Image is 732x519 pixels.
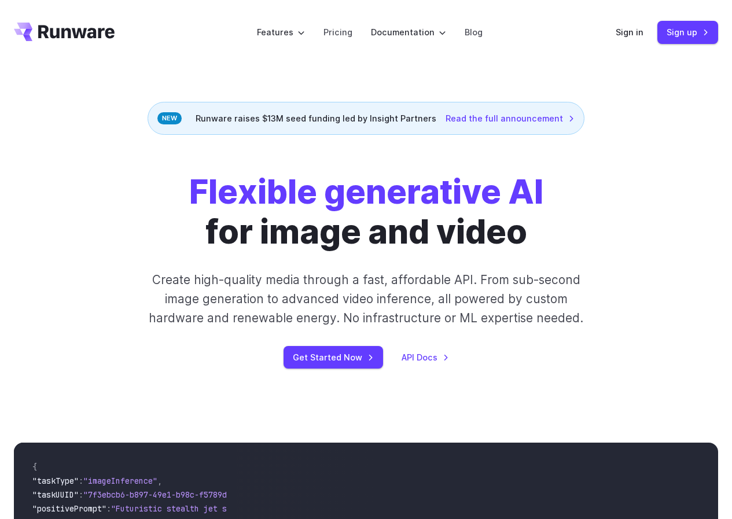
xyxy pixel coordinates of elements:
span: : [79,489,83,500]
span: "imageInference" [83,476,157,486]
a: API Docs [402,351,449,364]
strong: Flexible generative AI [189,171,543,212]
span: : [106,503,111,514]
div: Runware raises $13M seed funding led by Insight Partners [148,102,584,135]
a: Pricing [323,25,352,39]
span: { [32,462,37,472]
a: Sign up [657,21,718,43]
span: "positivePrompt" [32,503,106,514]
span: "taskType" [32,476,79,486]
a: Blog [465,25,483,39]
span: , [157,476,162,486]
span: "7f3ebcb6-b897-49e1-b98c-f5789d2d40d7" [83,489,259,500]
span: "taskUUID" [32,489,79,500]
a: Read the full announcement [446,112,575,125]
p: Create high-quality media through a fast, affordable API. From sub-second image generation to adv... [141,270,591,328]
a: Sign in [616,25,643,39]
span: "Futuristic stealth jet streaking through a neon-lit cityscape with glowing purple exhaust" [111,503,532,514]
a: Get Started Now [284,346,383,369]
h1: for image and video [189,172,543,252]
label: Documentation [371,25,446,39]
a: Go to / [14,23,115,41]
label: Features [257,25,305,39]
span: : [79,476,83,486]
